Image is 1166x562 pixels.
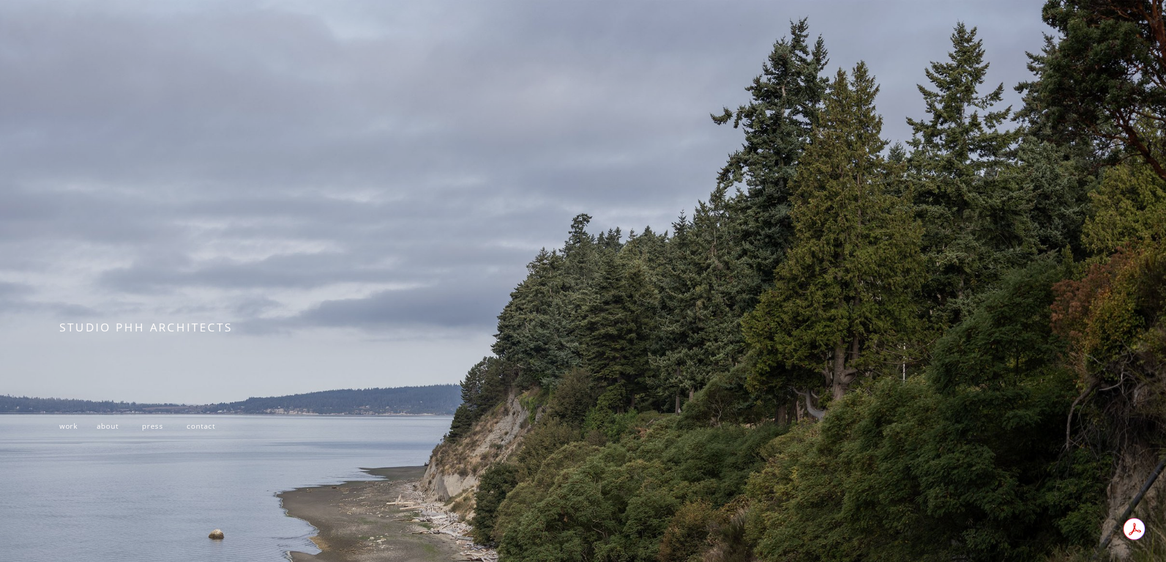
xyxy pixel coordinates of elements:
span: STUDIO PHH ARCHITECTS [59,319,233,335]
a: about [97,421,119,431]
a: work [59,421,78,431]
a: contact [187,421,215,431]
a: press [142,421,163,431]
